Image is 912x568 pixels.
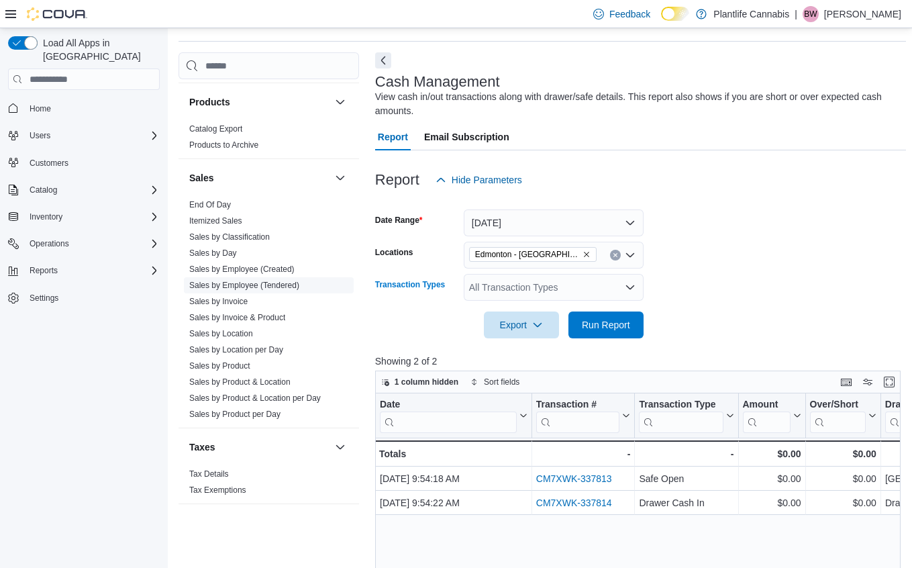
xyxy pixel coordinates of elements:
span: Operations [30,238,69,249]
span: Itemized Sales [189,216,242,226]
span: Tax Details [189,469,229,479]
button: Amount [742,399,801,433]
p: | [795,6,797,22]
a: CM7XWK-337813 [536,473,612,484]
button: Clear input [610,250,621,261]
a: Sales by Location [189,329,253,338]
a: Sales by Product & Location [189,377,291,387]
a: Sales by Day [189,248,237,258]
span: Run Report [582,318,630,332]
button: Export [484,312,559,338]
button: Users [24,128,56,144]
span: Users [30,130,50,141]
span: Customers [24,154,160,171]
span: BW [804,6,817,22]
span: Users [24,128,160,144]
span: Inventory [30,211,62,222]
span: Export [492,312,551,338]
div: Transaction # [536,399,620,412]
button: Products [189,95,330,109]
button: Date [380,399,527,433]
h3: Taxes [189,440,215,454]
span: Customers [30,158,68,169]
button: Transaction # [536,399,631,433]
button: Reports [24,263,63,279]
div: Taxes [179,466,359,504]
span: Edmonton - [GEOGRAPHIC_DATA] [475,248,580,261]
span: Operations [24,236,160,252]
button: Display options [860,374,876,390]
a: Catalog Export [189,124,242,134]
div: $0.00 [742,471,801,487]
button: Taxes [332,439,348,455]
span: Reports [30,265,58,276]
div: Products [179,121,359,158]
p: Showing 2 of 2 [375,354,906,368]
a: Sales by Employee (Tendered) [189,281,299,290]
button: Taxes [189,440,330,454]
div: $0.00 [809,446,876,462]
span: End Of Day [189,199,231,210]
h3: Cash Management [375,74,500,90]
nav: Complex example [8,93,160,342]
div: Over/Short [809,399,865,433]
button: Remove Edmonton - Windermere Crossing from selection in this group [582,250,591,258]
span: Sales by Product [189,361,250,371]
a: End Of Day [189,200,231,209]
span: Sales by Invoice & Product [189,312,285,323]
span: Sales by Location per Day [189,344,283,355]
div: Blair Willaims [803,6,819,22]
a: Sales by Employee (Created) [189,265,295,274]
div: Date [380,399,517,412]
a: Itemized Sales [189,216,242,226]
button: Sales [332,170,348,186]
a: Sales by Product & Location per Day [189,393,321,403]
div: $0.00 [809,495,876,511]
button: Inventory [24,209,68,225]
button: Inventory [3,207,165,226]
button: Hide Parameters [430,167,527,193]
div: - [639,446,733,462]
div: View cash in/out transactions along with drawer/safe details. This report also shows if you are s... [375,90,899,118]
a: Sales by Location per Day [189,345,283,354]
a: CM7XWK-337814 [536,498,612,508]
div: $0.00 [809,471,876,487]
span: Home [24,99,160,116]
button: [DATE] [464,209,644,236]
div: Over/Short [809,399,865,412]
span: Hide Parameters [452,173,522,187]
div: Transaction # URL [536,399,620,433]
label: Transaction Types [375,279,445,290]
span: Sales by Employee (Tendered) [189,280,299,291]
button: Operations [3,234,165,253]
h3: Sales [189,171,214,185]
span: Reports [24,263,160,279]
span: Email Subscription [424,124,509,150]
div: Drawer Cash In [639,495,733,511]
button: Users [3,126,165,145]
button: Operations [24,236,74,252]
a: Tax Exemptions [189,485,246,495]
div: Amount [742,399,790,412]
a: Customers [24,155,74,171]
button: Enter fullscreen [881,374,897,390]
button: Products [332,94,348,110]
button: Catalog [3,181,165,199]
button: Open list of options [625,250,636,261]
span: Edmonton - Windermere Crossing [469,247,597,262]
a: Tax Details [189,469,229,479]
button: Open list of options [625,282,636,293]
p: Plantlife Cannabis [713,6,789,22]
span: Settings [24,289,160,306]
a: Sales by Invoice [189,297,248,306]
button: Reports [3,261,165,280]
button: Sales [189,171,330,185]
button: Home [3,98,165,117]
span: Sales by Classification [189,232,270,242]
div: Date [380,399,517,433]
a: Feedback [588,1,656,28]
